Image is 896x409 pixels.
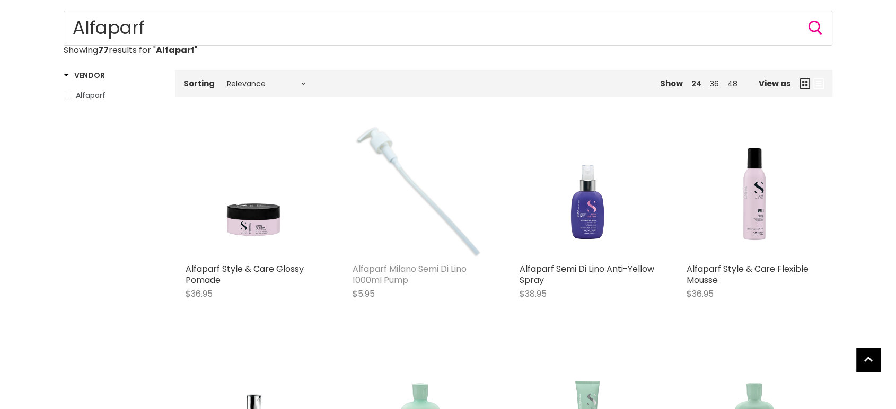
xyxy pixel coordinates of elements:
[186,123,321,258] img: Alfaparf Style & Care Glossy Pomade
[353,288,375,300] span: $5.95
[186,288,213,300] span: $36.95
[64,11,832,46] input: Search
[353,123,488,258] a: Alfaparf Milano Semi Di Lino 1000ml Pump
[710,78,719,89] a: 36
[64,46,832,55] p: Showing results for " "
[156,44,195,56] strong: Alfaparf
[807,20,824,37] button: Search
[98,44,109,56] strong: 77
[76,90,106,101] span: Alfaparf
[727,78,737,89] a: 48
[186,263,304,286] a: Alfaparf Style & Care Glossy Pomade
[687,263,809,286] a: Alfaparf Style & Care Flexible Mousse
[687,123,822,258] img: Alfaparf Style & Care Flexible Mousse
[183,79,215,88] label: Sorting
[64,90,162,101] a: Alfaparf
[691,78,701,89] a: 24
[660,78,683,89] span: Show
[520,263,654,286] a: Alfaparf Semi Di Lino Anti-Yellow Spray
[520,123,655,258] img: Alfaparf Semi Di Lino Anti-Yellow Spray
[64,11,832,46] form: Product
[759,79,791,88] span: View as
[520,288,547,300] span: $38.95
[64,70,104,81] h3: Vendor
[353,263,467,286] a: Alfaparf Milano Semi Di Lino 1000ml Pump
[687,288,714,300] span: $36.95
